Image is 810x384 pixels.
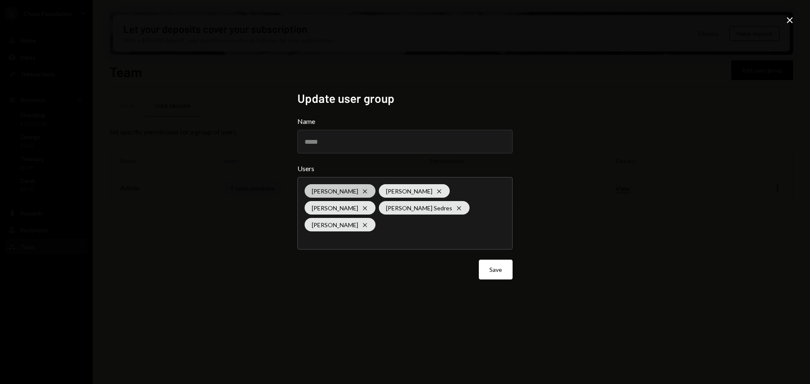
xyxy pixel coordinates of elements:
div: [PERSON_NAME] Sedres [379,201,470,215]
label: Name [297,116,513,126]
div: [PERSON_NAME] [305,184,375,198]
label: Users [297,164,513,174]
div: [PERSON_NAME] [305,218,375,231]
button: Save [479,260,513,279]
div: [PERSON_NAME] [379,184,450,198]
div: [PERSON_NAME] [305,201,375,215]
h2: Update user group [297,90,513,107]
